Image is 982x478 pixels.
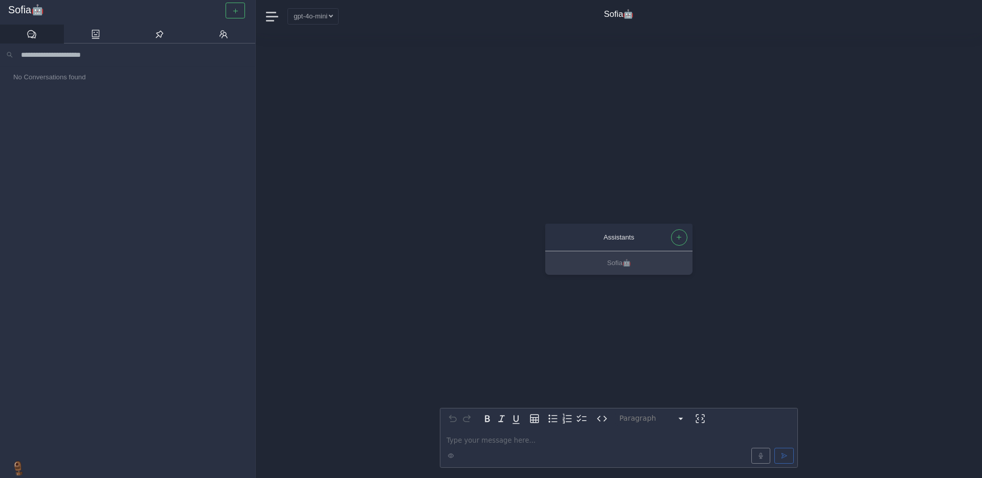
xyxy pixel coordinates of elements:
button: Check list [574,411,589,426]
div: toggle group [546,411,589,426]
button: Italic [495,411,509,426]
button: Bold [480,411,495,426]
button: Inline code format [595,411,609,426]
button: gpt-4o-mini [287,8,339,24]
button: Numbered list [560,411,574,426]
div: editable markdown [440,429,797,467]
button: Block type [615,411,689,426]
h4: Sofia🤖 [604,9,634,19]
button: Sofia🤖 [545,252,693,275]
input: Search conversations [17,48,249,62]
button: Bulleted list [546,411,560,426]
button: Underline [509,411,523,426]
a: Sofia🤖 [8,4,247,16]
div: Assistants [555,232,682,243]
